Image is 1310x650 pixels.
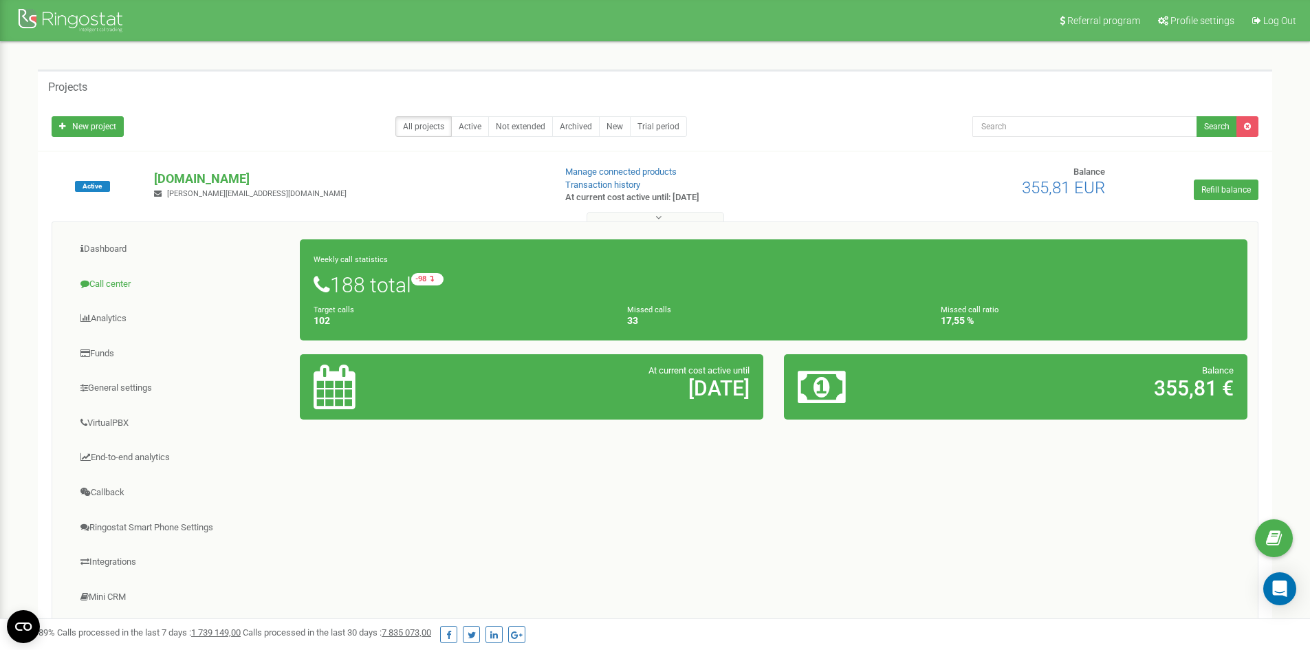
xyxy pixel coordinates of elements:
[627,305,671,314] small: Missed calls
[1263,15,1296,26] span: Log Out
[63,615,301,649] a: Call tracking
[648,365,750,376] span: At current cost active until
[565,180,640,190] a: Transaction history
[314,273,1234,296] h1: 188 total
[57,627,241,638] span: Calls processed in the last 7 days :
[63,268,301,301] a: Call center
[1067,15,1140,26] span: Referral program
[411,273,444,285] small: -98
[63,302,301,336] a: Analytics
[63,581,301,614] a: Mini CRM
[167,189,347,198] span: [PERSON_NAME][EMAIL_ADDRESS][DOMAIN_NAME]
[63,337,301,371] a: Funds
[63,511,301,545] a: Ringostat Smart Phone Settings
[154,170,543,188] p: [DOMAIN_NAME]
[451,116,489,137] a: Active
[63,371,301,405] a: General settings
[565,166,677,177] a: Manage connected products
[63,407,301,440] a: VirtualPBX
[1263,572,1296,605] div: Open Intercom Messenger
[1202,365,1234,376] span: Balance
[63,441,301,475] a: End-to-end analytics
[466,377,750,400] h2: [DATE]
[1073,166,1105,177] span: Balance
[950,377,1234,400] h2: 355,81 €
[314,316,607,326] h4: 102
[630,116,687,137] a: Trial period
[488,116,553,137] a: Not extended
[565,191,851,204] p: At current cost active until: [DATE]
[627,316,920,326] h4: 33
[382,627,431,638] u: 7 835 073,00
[191,627,241,638] u: 1 739 149,00
[314,305,354,314] small: Target calls
[63,476,301,510] a: Callback
[395,116,452,137] a: All projects
[48,81,87,94] h5: Projects
[941,305,998,314] small: Missed call ratio
[972,116,1197,137] input: Search
[63,545,301,579] a: Integrations
[941,316,1234,326] h4: 17,55 %
[63,232,301,266] a: Dashboard
[75,181,110,192] span: Active
[52,116,124,137] a: New project
[1194,180,1258,200] a: Refill balance
[1197,116,1237,137] button: Search
[1170,15,1234,26] span: Profile settings
[1022,178,1105,197] span: 355,81 EUR
[314,255,388,264] small: Weekly call statistics
[552,116,600,137] a: Archived
[7,610,40,643] button: Open CMP widget
[599,116,631,137] a: New
[243,627,431,638] span: Calls processed in the last 30 days :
